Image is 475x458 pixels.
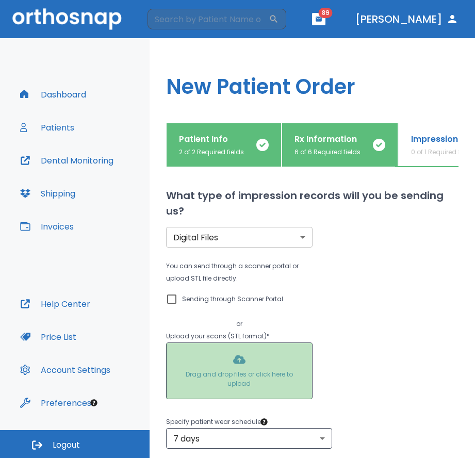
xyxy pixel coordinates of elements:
[14,148,120,173] button: Dental Monitoring
[14,291,96,316] button: Help Center
[294,148,361,157] p: 6 of 6 Required fields
[14,324,83,349] button: Price List
[14,390,97,415] button: Preferences
[53,439,80,451] span: Logout
[166,416,458,428] p: Specify patient wear schedule *
[14,115,80,140] button: Patients
[351,10,463,28] button: [PERSON_NAME]
[12,8,122,29] img: Orthosnap
[166,260,313,285] p: You can send through a scanner portal or upload STL file directly.
[259,417,269,427] div: Tooltip anchor
[166,318,313,330] p: or
[294,133,361,145] p: Rx Information
[166,188,458,219] h2: What type of impression records will you be sending us?
[150,38,475,123] h1: New Patient Order
[14,181,81,206] button: Shipping
[166,330,313,342] p: Upload your scans (STL format) *
[148,9,269,29] input: Search by Patient Name or Case #
[14,214,80,239] button: Invoices
[14,82,92,107] button: Dashboard
[166,227,313,248] div: Without label
[179,133,244,145] p: Patient Info
[319,8,333,18] span: 89
[182,293,283,305] p: Sending through Scanner Portal
[14,357,117,382] button: Account Settings
[166,428,332,449] div: 7 days
[89,398,99,407] div: Tooltip anchor
[179,148,244,157] p: 2 of 2 Required fields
